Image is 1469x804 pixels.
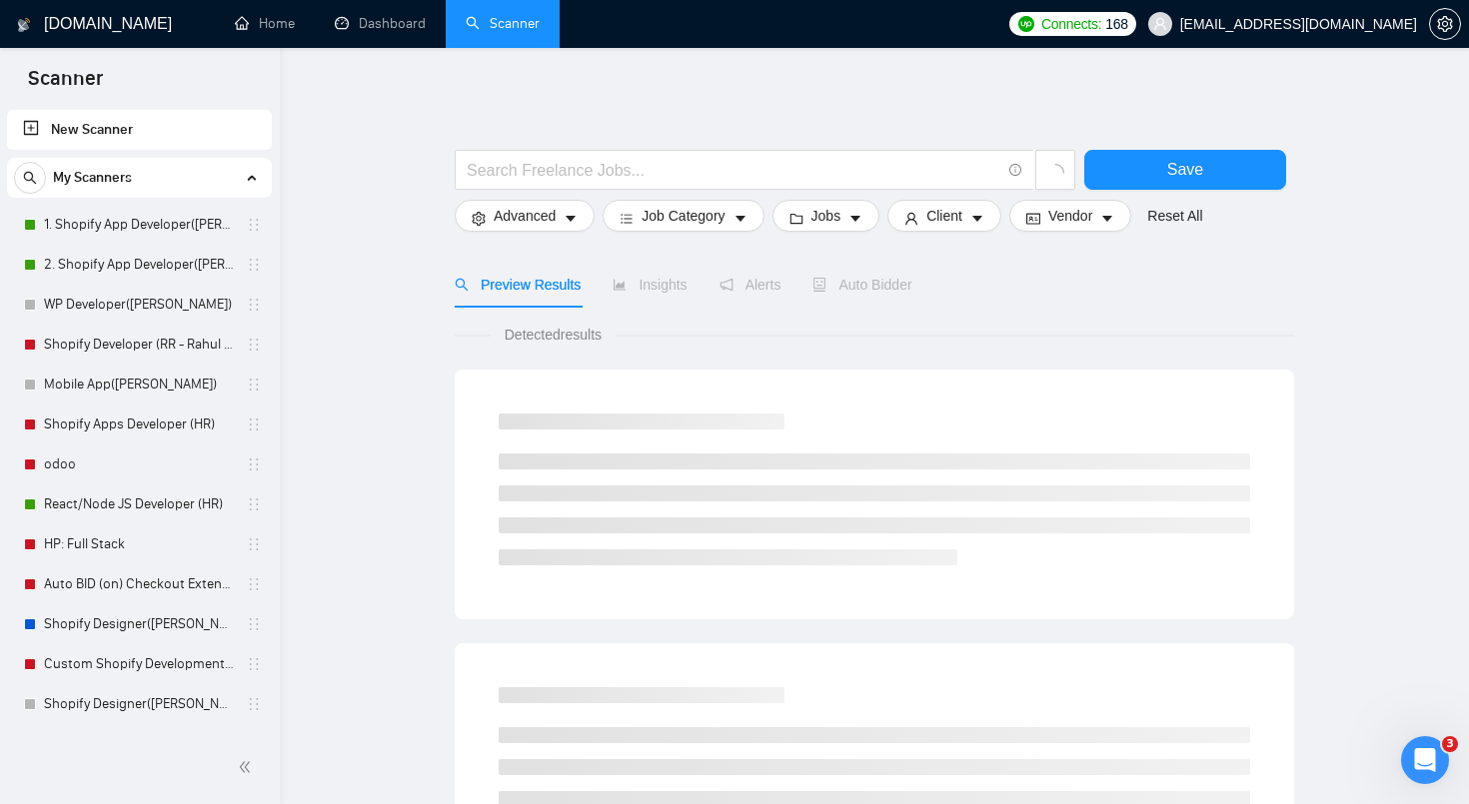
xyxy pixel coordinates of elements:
[620,211,634,226] span: bars
[246,337,262,353] span: holder
[246,257,262,273] span: holder
[613,278,627,292] span: area-chart
[44,684,234,724] a: Shopify Designer([PERSON_NAME])
[246,456,262,472] span: holder
[15,171,45,185] span: search
[466,15,540,32] a: searchScanner
[246,696,262,712] span: holder
[44,524,234,564] a: HP: Full Stack
[238,757,258,777] span: double-left
[17,9,31,41] img: logo
[734,211,747,226] span: caret-down
[44,444,234,484] a: odoo
[1153,17,1167,31] span: user
[1041,13,1101,35] span: Connects:
[246,576,262,592] span: holder
[246,536,262,552] span: holder
[246,616,262,632] span: holder
[44,205,234,245] a: 1. Shopify App Developer([PERSON_NAME])
[494,205,556,227] span: Advanced
[246,297,262,313] span: holder
[246,217,262,233] span: holder
[455,278,469,292] span: search
[887,200,1001,232] button: userClientcaret-down
[613,277,687,293] span: Insights
[772,200,880,232] button: folderJobscaret-down
[44,365,234,404] a: Mobile App([PERSON_NAME])
[44,604,234,644] a: Shopify Designer([PERSON_NAME])
[44,564,234,604] a: Auto BID (on) Checkout Extension Shopify - RR
[1429,8,1461,40] button: setting
[14,162,46,194] button: search
[44,245,234,285] a: 2. Shopify App Developer([PERSON_NAME])
[1442,736,1458,752] span: 3
[970,211,984,226] span: caret-down
[848,211,862,226] span: caret-down
[44,404,234,444] a: Shopify Apps Developer (HR)
[1048,205,1092,227] span: Vendor
[1026,211,1040,226] span: idcard
[246,377,262,393] span: holder
[1009,164,1022,177] span: info-circle
[1430,16,1460,32] span: setting
[642,205,725,227] span: Job Category
[335,15,426,32] a: dashboardDashboard
[1046,164,1064,182] span: loading
[44,484,234,524] a: React/Node JS Developer (HR)
[720,277,781,293] span: Alerts
[603,200,763,232] button: barsJob Categorycaret-down
[1100,211,1114,226] span: caret-down
[720,278,734,292] span: notification
[811,205,841,227] span: Jobs
[812,278,826,292] span: robot
[455,277,581,293] span: Preview Results
[1018,16,1034,32] img: upwork-logo.png
[1401,736,1449,784] iframe: Intercom live chat
[472,211,486,226] span: setting
[44,644,234,684] a: Custom Shopify Development (RR - Radhika R)
[44,285,234,325] a: WP Developer([PERSON_NAME])
[789,211,803,226] span: folder
[1105,13,1127,35] span: 168
[467,158,1000,183] input: Search Freelance Jobs...
[12,64,119,106] span: Scanner
[491,324,616,346] span: Detected results
[812,277,911,293] span: Auto Bidder
[235,15,295,32] a: homeHome
[246,496,262,512] span: holder
[44,325,234,365] a: Shopify Developer (RR - Rahul R)
[53,158,132,198] span: My Scanners
[23,110,256,150] a: New Scanner
[1167,157,1203,182] span: Save
[926,205,962,227] span: Client
[246,416,262,432] span: holder
[564,211,578,226] span: caret-down
[1147,205,1202,227] a: Reset All
[1084,150,1286,190] button: Save
[904,211,918,226] span: user
[1429,16,1461,32] a: setting
[246,656,262,672] span: holder
[1009,200,1131,232] button: idcardVendorcaret-down
[455,200,595,232] button: settingAdvancedcaret-down
[44,724,234,764] a: Test: Shopify
[7,110,272,150] li: New Scanner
